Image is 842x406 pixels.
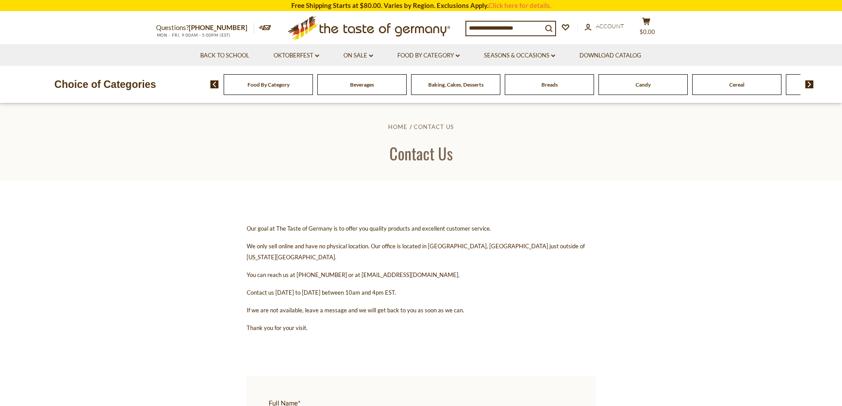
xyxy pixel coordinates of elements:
a: Food By Category [248,81,290,88]
a: Food By Category [397,51,460,61]
img: next arrow [805,80,814,88]
img: previous arrow [210,80,219,88]
a: Baking, Cakes, Desserts [428,81,484,88]
a: Click here for details. [488,1,551,9]
span: $0.00 [640,28,655,35]
a: Oktoberfest [274,51,319,61]
a: Breads [541,81,558,88]
a: Account [585,22,624,31]
span: You can reach us at [PHONE_NUMBER] or at [EMAIL_ADDRESS][DOMAIN_NAME]. [247,271,460,278]
a: Beverages [350,81,374,88]
a: Candy [636,81,651,88]
a: Download Catalog [579,51,641,61]
span: If we are not available, leave a message and we will get back to you as soon as we can. [247,307,464,314]
h1: Contact Us [27,143,815,163]
a: On Sale [343,51,373,61]
p: Questions? [156,22,254,34]
span: Our goal at The Taste of Germany is to offer you quality products and excellent customer service. [247,225,491,232]
span: We only sell online and have no physical location. Our office is located in [GEOGRAPHIC_DATA], [G... [247,243,585,261]
a: Seasons & Occasions [484,51,555,61]
a: Cereal [729,81,744,88]
span: Contact us [DATE] to [DATE] between 10am and 4pm EST. [247,289,396,296]
a: [PHONE_NUMBER] [189,23,248,31]
a: Contact Us [414,123,454,130]
button: $0.00 [633,17,660,39]
a: Back to School [200,51,249,61]
span: Thank you for your visit. [247,324,308,331]
span: MON - FRI, 9:00AM - 5:00PM (EST) [156,33,231,38]
a: Home [388,123,408,130]
span: Account [596,23,624,30]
